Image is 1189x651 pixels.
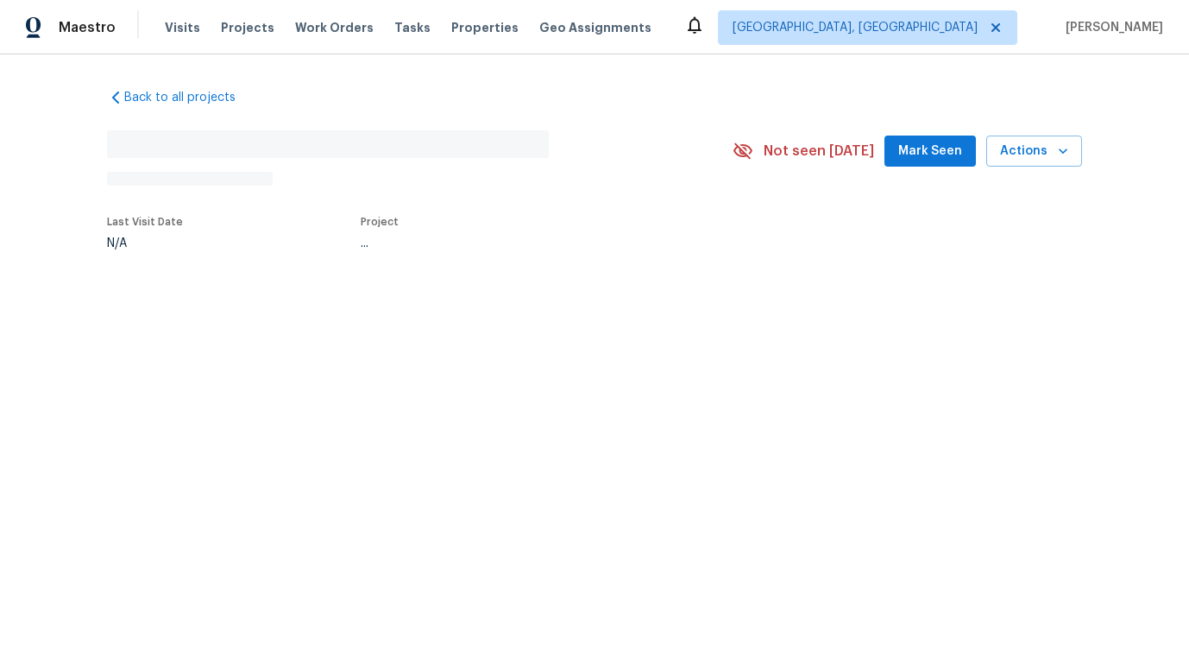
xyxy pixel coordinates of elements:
[107,89,273,106] a: Back to all projects
[59,19,116,36] span: Maestro
[361,237,692,250] div: ...
[539,19,651,36] span: Geo Assignments
[986,136,1082,167] button: Actions
[107,217,183,227] span: Last Visit Date
[221,19,274,36] span: Projects
[884,136,976,167] button: Mark Seen
[107,237,183,250] div: N/A
[361,217,399,227] span: Project
[394,22,431,34] span: Tasks
[451,19,519,36] span: Properties
[295,19,374,36] span: Work Orders
[165,19,200,36] span: Visits
[1000,141,1068,162] span: Actions
[733,19,978,36] span: [GEOGRAPHIC_DATA], [GEOGRAPHIC_DATA]
[764,142,874,160] span: Not seen [DATE]
[1059,19,1163,36] span: [PERSON_NAME]
[898,141,962,162] span: Mark Seen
